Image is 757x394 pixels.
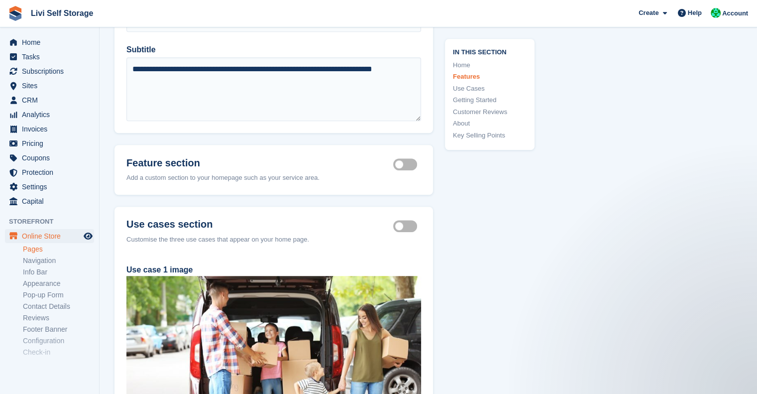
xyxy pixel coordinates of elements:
a: menu [5,229,94,243]
span: Capital [22,194,82,208]
a: Key Selling Points [453,131,527,140]
a: menu [5,50,94,64]
a: menu [5,151,94,165]
a: Check-in [23,348,94,357]
label: Subtitle [126,44,421,56]
span: Account [722,8,748,18]
a: Reviews [23,313,94,323]
a: menu [5,108,94,122]
div: Add a custom section to your homepage such as your service area. [126,173,421,183]
a: menu [5,122,94,136]
span: Coupons [22,151,82,165]
span: Analytics [22,108,82,122]
a: menu [5,194,94,208]
a: Home [453,60,527,70]
a: Navigation [23,256,94,265]
a: Livi Self Storage [27,5,97,21]
span: Tasks [22,50,82,64]
span: Online Store [22,229,82,243]
label: Feature section active [393,164,421,165]
a: Footer Banner [23,325,94,334]
span: CRM [22,93,82,107]
a: menu [5,136,94,150]
h2: Feature section [126,157,393,169]
a: Appearance [23,279,94,288]
a: Info Bar [23,267,94,277]
a: Features [453,72,527,82]
span: In this section [453,47,527,56]
a: Pop-up Form [23,290,94,300]
span: Help [688,8,702,18]
span: Home [22,35,82,49]
a: menu [5,93,94,107]
a: Use Cases [453,84,527,94]
a: menu [5,165,94,179]
a: menu [5,79,94,93]
a: Customer Reviews [453,107,527,117]
a: Configuration [23,336,94,346]
div: Customise the three use cases that appear on your home page. [126,235,421,245]
span: Storefront [9,217,99,227]
a: menu [5,64,94,78]
a: Getting Started [453,95,527,105]
span: Sites [22,79,82,93]
span: Pricing [22,136,82,150]
span: Settings [22,180,82,194]
h2: Use cases section [126,219,393,231]
img: stora-icon-8386f47178a22dfd0bd8f6a31ec36ba5ce8667c1dd55bd0f319d3a0aa187defe.svg [8,6,23,21]
a: About [453,119,527,129]
label: Use case 1 image [126,265,193,274]
span: Subscriptions [22,64,82,78]
a: menu [5,35,94,49]
a: Pages [23,245,94,254]
span: Protection [22,165,82,179]
a: Contact Details [23,302,94,311]
span: Create [639,8,658,18]
img: Joe Robertson [711,8,721,18]
a: Preview store [82,230,94,242]
span: Invoices [22,122,82,136]
label: Use cases section active [393,225,421,227]
a: menu [5,180,94,194]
